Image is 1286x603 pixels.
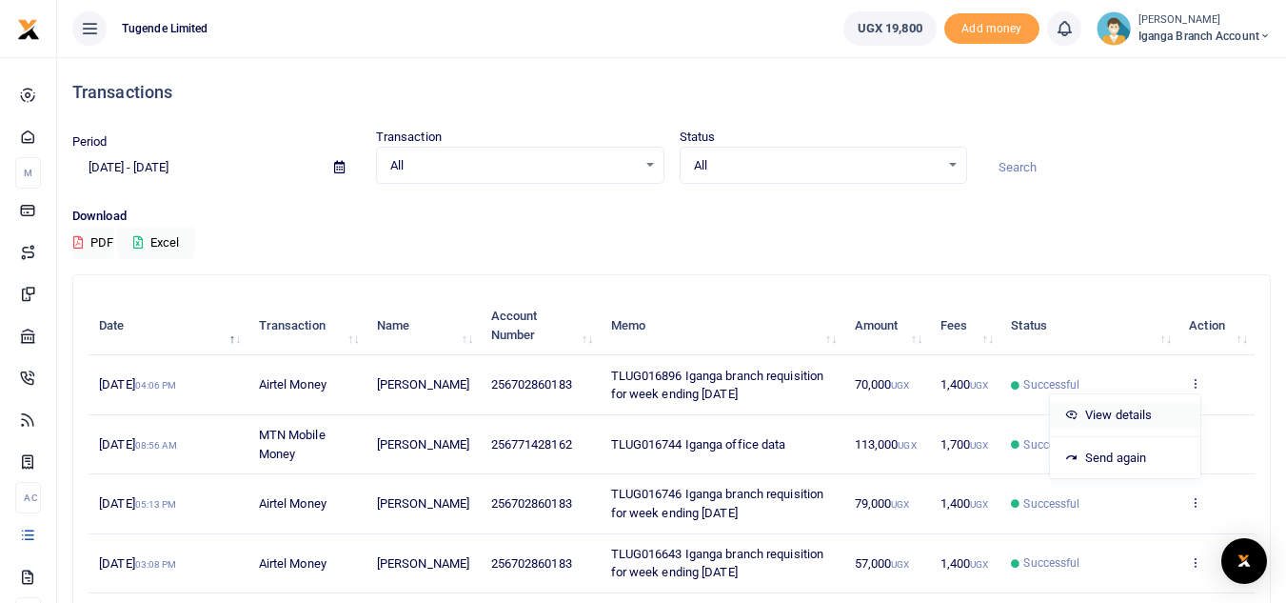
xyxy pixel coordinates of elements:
[944,13,1039,45] li: Toup your wallet
[970,499,988,510] small: UGX
[376,128,442,147] label: Transaction
[940,556,989,571] span: 1,400
[15,157,41,189] li: M
[940,496,989,511] span: 1,400
[836,11,944,46] li: Wallet ballance
[891,499,909,510] small: UGX
[970,380,988,391] small: UGX
[855,437,917,452] span: 113,000
[611,369,824,402] span: TLUG016896 Iganga branch requisition for week ending [DATE]
[135,499,177,510] small: 05:13 PM
[72,82,1271,103] h4: Transactions
[89,296,247,355] th: Date: activate to sort column descending
[377,377,469,392] span: [PERSON_NAME]
[114,20,216,37] span: Tugende Limited
[491,437,572,452] span: 256771428162
[858,19,922,38] span: UGX 19,800
[680,128,716,147] label: Status
[17,21,40,35] a: logo-small logo-large logo-large
[982,151,1271,184] input: Search
[135,559,177,570] small: 03:08 PM
[247,296,366,355] th: Transaction: activate to sort column ascending
[600,296,843,355] th: Memo: activate to sort column ascending
[929,296,1000,355] th: Fees: activate to sort column ascending
[135,380,177,391] small: 04:06 PM
[944,20,1039,34] a: Add money
[491,496,572,511] span: 256702860183
[72,132,108,151] label: Period
[377,496,469,511] span: [PERSON_NAME]
[944,13,1039,45] span: Add money
[491,556,572,571] span: 256702860183
[1000,296,1178,355] th: Status: activate to sort column ascending
[1097,11,1131,46] img: profile-user
[99,496,176,511] span: [DATE]
[1023,436,1079,453] span: Successful
[855,496,910,511] span: 79,000
[891,380,909,391] small: UGX
[843,296,929,355] th: Amount: activate to sort column ascending
[480,296,600,355] th: Account Number: activate to sort column ascending
[491,377,572,392] span: 256702860183
[99,556,176,571] span: [DATE]
[891,559,909,570] small: UGX
[259,556,326,571] span: Airtel Money
[1097,11,1271,46] a: profile-user [PERSON_NAME] Iganga Branch Account
[1178,296,1255,355] th: Action: activate to sort column ascending
[898,440,916,451] small: UGX
[1050,445,1200,472] a: Send again
[611,547,824,580] span: TLUG016643 Iganga branch requisition for week ending [DATE]
[1221,538,1267,584] div: Open Intercom Messenger
[72,227,114,259] button: PDF
[611,487,824,520] span: TLUG016746 Iganga branch requisition for week ending [DATE]
[1138,28,1271,45] span: Iganga Branch Account
[377,437,469,452] span: [PERSON_NAME]
[72,151,319,184] input: select period
[1023,376,1079,393] span: Successful
[377,556,469,571] span: [PERSON_NAME]
[135,440,178,451] small: 08:56 AM
[259,428,326,461] span: MTN Mobile Money
[1050,402,1200,429] a: View details
[259,496,326,511] span: Airtel Money
[694,156,940,175] span: All
[843,11,937,46] a: UGX 19,800
[1023,495,1079,513] span: Successful
[15,482,41,513] li: Ac
[611,437,786,452] span: TLUG016744 Iganga office data
[99,437,177,452] span: [DATE]
[970,440,988,451] small: UGX
[99,377,176,392] span: [DATE]
[390,156,637,175] span: All
[1138,12,1271,29] small: [PERSON_NAME]
[970,559,988,570] small: UGX
[17,18,40,41] img: logo-small
[855,556,910,571] span: 57,000
[259,377,326,392] span: Airtel Money
[940,437,989,452] span: 1,700
[1023,554,1079,572] span: Successful
[366,296,481,355] th: Name: activate to sort column ascending
[117,227,195,259] button: Excel
[855,377,910,392] span: 70,000
[72,207,1271,227] p: Download
[940,377,989,392] span: 1,400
